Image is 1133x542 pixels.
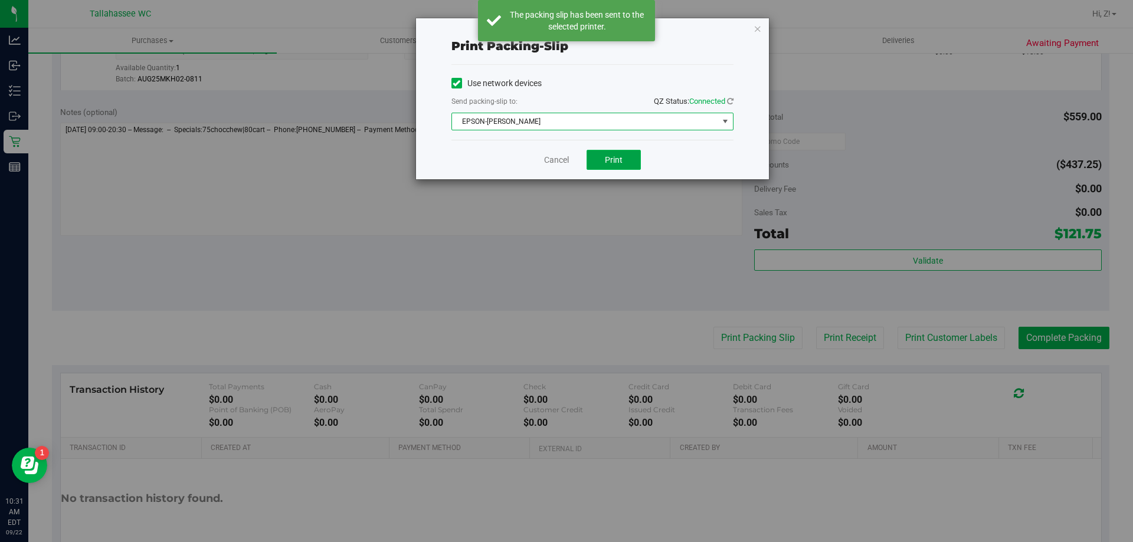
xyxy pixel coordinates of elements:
[587,150,641,170] button: Print
[12,448,47,483] iframe: Resource center
[605,155,623,165] span: Print
[452,113,718,130] span: EPSON-[PERSON_NAME]
[451,77,542,90] label: Use network devices
[544,154,569,166] a: Cancel
[451,39,568,53] span: Print packing-slip
[718,113,732,130] span: select
[35,446,49,460] iframe: Resource center unread badge
[451,96,518,107] label: Send packing-slip to:
[689,97,725,106] span: Connected
[654,97,733,106] span: QZ Status:
[507,9,646,32] div: The packing slip has been sent to the selected printer.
